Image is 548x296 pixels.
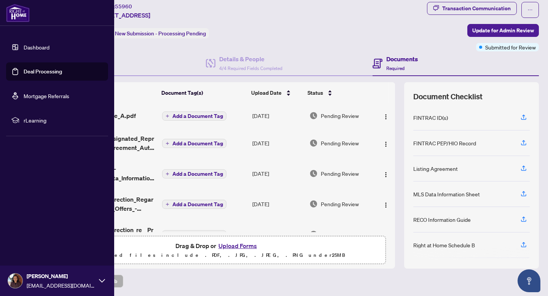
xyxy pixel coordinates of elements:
[8,274,22,288] img: Profile Icon
[24,92,69,99] a: Mortgage Referrals
[485,43,536,51] span: Submitted for Review
[216,241,259,251] button: Upload Forms
[49,236,386,264] span: Drag & Drop orUpload FormsSupported files include .PDF, .JPG, .JPEG, .PNG under25MB
[73,164,156,183] span: 290_Freehold_-_Sale_MLS_Data_Information_Form_-_PropTx-[PERSON_NAME].pdf
[442,2,511,14] div: Transaction Communication
[73,195,156,213] span: 244_Sellers_Direction_Regarding_Property_Offers_-_PropTx-[PERSON_NAME].pdf
[383,202,389,208] img: Logo
[321,111,359,120] span: Pending Review
[73,225,156,243] span: 224_Sellers_Direction_re__Property_Offers_-_Imp_Info_for_Seller_Ack_-_PropTx-[PERSON_NAME].pdf
[321,139,359,147] span: Pending Review
[249,103,306,128] td: [DATE]
[518,269,540,292] button: Open asap
[307,89,323,97] span: Status
[380,110,392,122] button: Logo
[321,169,359,178] span: Pending Review
[413,241,475,249] div: Right at Home Schedule B
[309,169,318,178] img: Document Status
[162,200,226,209] button: Add a Document Tag
[309,230,318,239] img: Document Status
[413,190,480,198] div: MLS Data Information Sheet
[427,2,517,15] button: Transaction Communication
[172,202,223,207] span: Add a Document Tag
[383,172,389,178] img: Logo
[219,65,282,71] span: 4/4 Required Fields Completed
[413,139,476,147] div: FINTRAC PEP/HIO Record
[162,111,226,121] button: Add a Document Tag
[24,68,62,75] a: Deal Processing
[380,137,392,149] button: Logo
[413,113,448,122] div: FINTRAC ID(s)
[413,215,471,224] div: RECO Information Guide
[309,200,318,208] img: Document Status
[162,138,226,148] button: Add a Document Tag
[249,189,306,219] td: [DATE]
[162,169,226,178] button: Add a Document Tag
[162,169,226,179] button: Add a Document Tag
[219,54,282,64] h4: Details & People
[175,241,259,251] span: Drag & Drop or
[172,113,223,119] span: Add a Document Tag
[467,24,539,37] button: Update for Admin Review
[527,7,533,13] span: ellipsis
[162,230,226,239] button: Add a Document Tag
[380,198,392,210] button: Logo
[249,158,306,189] td: [DATE]
[249,219,306,250] td: [DATE]
[27,272,95,280] span: [PERSON_NAME]
[304,82,373,103] th: Status
[380,228,392,240] button: Logo
[54,251,381,260] p: Supported files include .PDF, .JPG, .JPEG, .PNG under 25 MB
[162,139,226,148] button: Add a Document Tag
[94,11,150,20] span: [STREET_ADDRESS]
[24,44,49,51] a: Dashboard
[166,142,169,145] span: plus
[166,202,169,206] span: plus
[251,89,282,97] span: Upload Date
[115,30,206,37] span: New Submission - Processing Pending
[27,281,95,290] span: [EMAIL_ADDRESS][DOMAIN_NAME]
[309,139,318,147] img: Document Status
[158,82,248,103] th: Document Tag(s)
[380,167,392,180] button: Logo
[172,232,223,237] span: Add a Document Tag
[472,24,534,37] span: Update for Admin Review
[413,164,458,173] div: Listing Agreement
[383,114,389,120] img: Logo
[248,82,305,103] th: Upload Date
[166,114,169,118] span: plus
[73,134,156,152] span: 271_Seller_Designated_Representation_Agreement_Authority_to_Offer_for_Sale_-_PropTx-[PERSON_NAME]...
[162,230,226,240] button: Add a Document Tag
[162,199,226,209] button: Add a Document Tag
[115,3,132,10] span: 55960
[321,230,359,239] span: Pending Review
[386,65,405,71] span: Required
[309,111,318,120] img: Document Status
[249,128,306,158] td: [DATE]
[24,116,103,124] span: rLearning
[172,141,223,146] span: Add a Document Tag
[413,91,483,102] span: Document Checklist
[94,28,209,38] div: Status:
[383,141,389,147] img: Logo
[386,54,418,64] h4: Documents
[6,4,30,22] img: logo
[172,171,223,177] span: Add a Document Tag
[321,200,359,208] span: Pending Review
[166,172,169,176] span: plus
